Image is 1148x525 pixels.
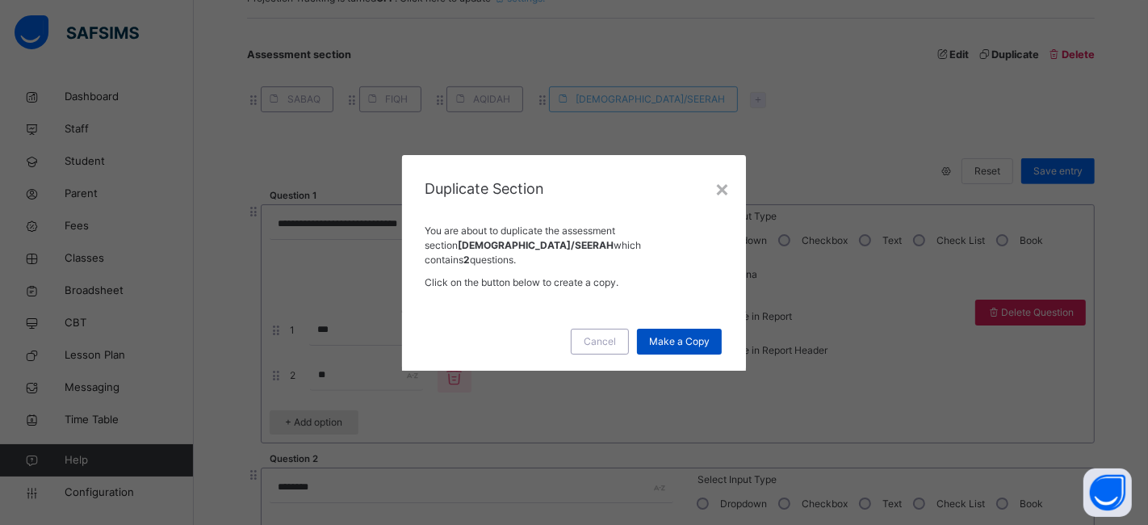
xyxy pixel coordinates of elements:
[458,239,614,251] b: [DEMOGRAPHIC_DATA]/SEERAH
[425,180,544,197] span: Duplicate Section
[584,334,616,349] span: Cancel
[714,171,730,205] div: ×
[463,254,470,266] b: 2
[1083,468,1132,517] button: Open asap
[649,334,710,349] span: Make a Copy
[425,199,724,290] div: You are about to duplicate the assessment section which contains questions. Click on the button b...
